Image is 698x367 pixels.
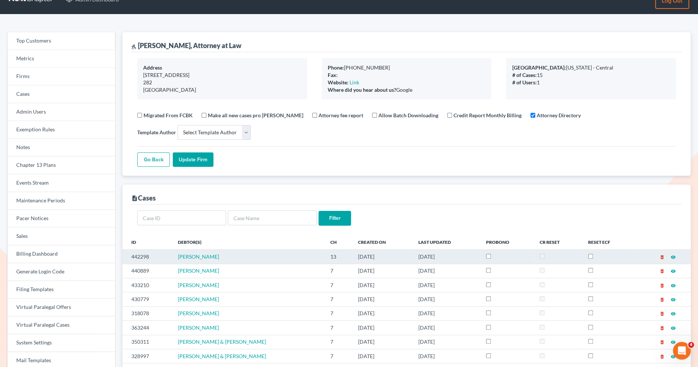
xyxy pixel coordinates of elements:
[324,292,352,306] td: 7
[122,264,172,278] td: 440889
[660,253,665,260] a: delete_forever
[143,64,162,71] b: Address
[178,339,266,345] a: [PERSON_NAME] & [PERSON_NAME]
[660,311,665,316] i: delete_forever
[137,128,176,136] label: Template Author
[122,250,172,264] td: 442298
[328,79,348,85] b: Website:
[122,321,172,335] td: 363244
[7,121,115,139] a: Exemption Rules
[173,152,213,167] input: Update Firm
[688,342,694,348] span: 4
[122,335,172,349] td: 350311
[671,297,676,302] i: visibility
[131,195,138,202] i: description
[512,64,670,71] div: [US_STATE] - Central
[671,353,676,359] a: visibility
[671,267,676,274] a: visibility
[7,139,115,156] a: Notes
[671,340,676,345] i: visibility
[318,211,351,226] input: Filter
[7,263,115,281] a: Generate Login Code
[660,296,665,302] a: delete_forever
[324,349,352,363] td: 7
[178,267,219,274] a: [PERSON_NAME]
[324,264,352,278] td: 7
[143,71,301,79] div: [STREET_ADDRESS]
[660,282,665,288] a: delete_forever
[7,316,115,334] a: Virtual Paralegal Cases
[324,335,352,349] td: 7
[512,64,566,71] b: [GEOGRAPHIC_DATA]:
[660,324,665,331] a: delete_forever
[178,353,266,359] span: [PERSON_NAME] & [PERSON_NAME]
[7,103,115,121] a: Admin Users
[671,310,676,316] a: visibility
[660,310,665,316] a: delete_forever
[352,278,412,292] td: [DATE]
[352,349,412,363] td: [DATE]
[178,310,219,316] a: [PERSON_NAME]
[131,193,156,202] div: Cases
[453,111,522,119] label: Credit Report Monthly Billing
[122,349,172,363] td: 328997
[228,211,317,225] input: Case Name
[143,79,301,86] div: 282
[122,278,172,292] td: 433210
[660,267,665,274] a: delete_forever
[671,269,676,274] i: visibility
[412,335,480,349] td: [DATE]
[7,85,115,103] a: Cases
[660,340,665,345] i: delete_forever
[172,235,324,249] th: Debtor(s)
[318,111,363,119] label: Attorney fee report
[582,235,634,249] th: Reset ECF
[7,334,115,352] a: System Settings
[512,72,536,78] b: # of Cases:
[328,64,486,71] div: [PHONE_NUMBER]
[480,235,534,249] th: ProBono
[512,79,536,85] b: # of Users:
[178,282,219,288] a: [PERSON_NAME]
[412,264,480,278] td: [DATE]
[660,269,665,274] i: delete_forever
[671,311,676,316] i: visibility
[7,299,115,316] a: Virtual Paralegal Offers
[660,353,665,359] a: delete_forever
[660,326,665,331] i: delete_forever
[131,41,242,50] div: [PERSON_NAME], Attorney at Law
[178,296,219,302] a: [PERSON_NAME]
[512,79,670,86] div: 1
[131,44,136,49] i: gavel
[144,111,193,119] label: Migrated From FCBK
[137,211,226,225] input: Case ID
[324,278,352,292] td: 7
[328,72,338,78] b: Fax:
[671,283,676,288] i: visibility
[324,250,352,264] td: 13
[122,292,172,306] td: 430779
[671,296,676,302] a: visibility
[352,335,412,349] td: [DATE]
[7,210,115,228] a: Pacer Notices
[412,250,480,264] td: [DATE]
[412,235,480,249] th: Last Updated
[671,324,676,331] a: visibility
[7,228,115,245] a: Sales
[671,253,676,260] a: visibility
[537,111,581,119] label: Attorney Directory
[671,326,676,331] i: visibility
[7,50,115,68] a: Metrics
[324,306,352,320] td: 7
[660,297,665,302] i: delete_forever
[324,321,352,335] td: 7
[7,156,115,174] a: Chapter 13 Plans
[178,324,219,331] span: [PERSON_NAME]
[143,86,301,94] div: [GEOGRAPHIC_DATA]
[352,306,412,320] td: [DATE]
